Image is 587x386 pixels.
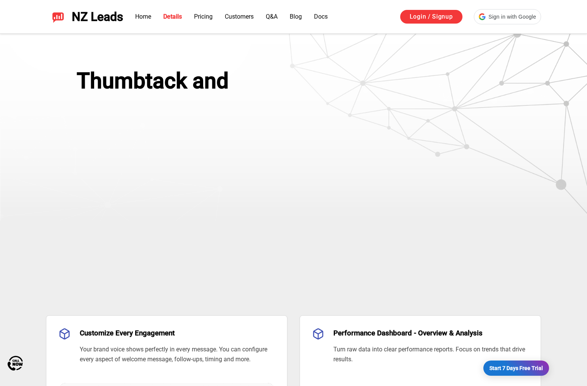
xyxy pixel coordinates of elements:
a: Start 7 Days Free Trial [483,361,549,376]
span: NZ Leads [72,10,123,24]
a: Pricing [194,13,213,20]
a: Customers [225,13,254,20]
span: Sign in with Google [489,13,536,21]
a: Blog [290,13,302,20]
a: Details [163,13,182,20]
div: Sign in with Google [474,9,541,24]
img: Call Now [8,356,23,371]
a: Home [135,13,151,20]
p: Turn raw data into clear performance reports. Focus on trends that drive results. [333,345,529,364]
h3: Customize Every Engagement [80,328,275,338]
a: Q&A [266,13,278,20]
a: Docs [314,13,328,20]
h3: Performance Dashboard - Overview & Analysis [333,328,529,338]
p: Your brand voice shows perfectly in every message. You can configure every aspect of welcome mess... [80,345,275,364]
a: Login / Signup [400,10,462,24]
div: Thumbtack and [77,68,298,94]
img: NZ Leads logo [52,11,64,23]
